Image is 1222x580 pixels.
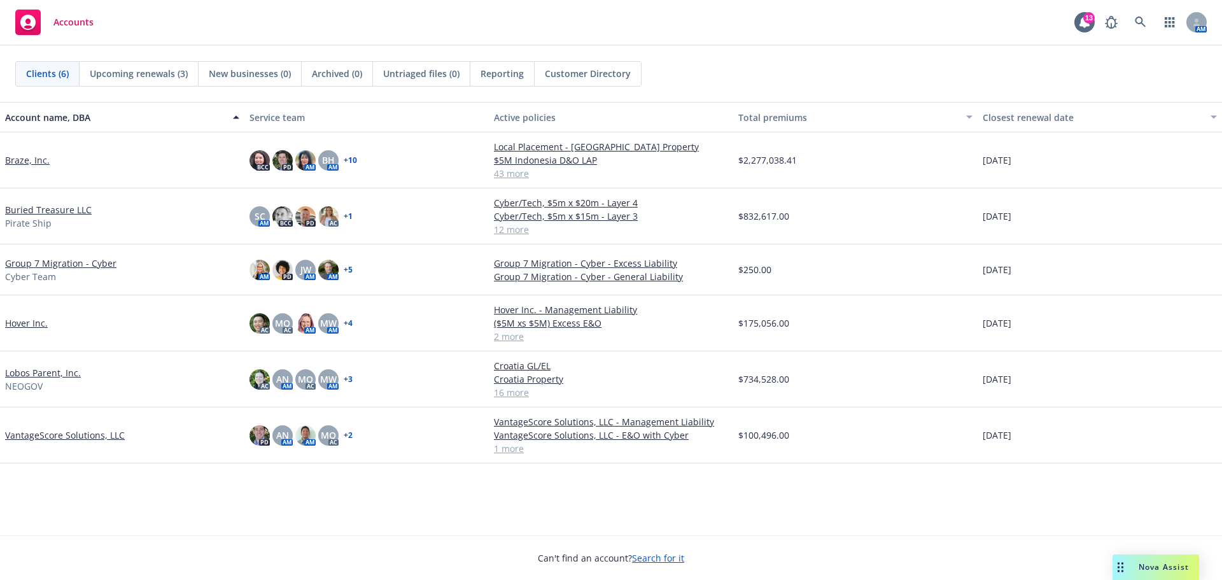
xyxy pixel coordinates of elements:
[298,372,313,386] span: MQ
[272,206,293,227] img: photo
[494,330,728,343] a: 2 more
[494,196,728,209] a: Cyber/Tech, $5m x $20m - Layer 4
[481,67,524,80] span: Reporting
[494,316,728,330] a: ($5M xs $5M) Excess E&O
[983,316,1011,330] span: [DATE]
[383,67,460,80] span: Untriaged files (0)
[322,153,335,167] span: BH
[738,316,789,330] span: $175,056.00
[983,428,1011,442] span: [DATE]
[5,111,225,124] div: Account name, DBA
[494,270,728,283] a: Group 7 Migration - Cyber - General Liability
[983,153,1011,167] span: [DATE]
[272,260,293,280] img: photo
[1099,10,1124,35] a: Report a Bug
[5,257,116,270] a: Group 7 Migration - Cyber
[5,316,48,330] a: Hover Inc.
[295,313,316,334] img: photo
[26,67,69,80] span: Clients (6)
[494,415,728,428] a: VantageScore Solutions, LLC - Management Liability
[249,369,270,390] img: photo
[983,263,1011,276] span: [DATE]
[1157,10,1183,35] a: Switch app
[983,372,1011,386] span: [DATE]
[249,260,270,280] img: photo
[344,432,353,439] a: + 2
[344,320,353,327] a: + 4
[494,223,728,236] a: 12 more
[344,213,353,220] a: + 1
[494,257,728,270] a: Group 7 Migration - Cyber - Excess Liability
[5,153,50,167] a: Braze, Inc.
[318,260,339,280] img: photo
[494,386,728,399] a: 16 more
[249,313,270,334] img: photo
[276,428,289,442] span: AN
[1083,12,1095,24] div: 13
[272,150,293,171] img: photo
[738,428,789,442] span: $100,496.00
[318,206,339,227] img: photo
[276,372,289,386] span: AN
[738,263,771,276] span: $250.00
[275,316,290,330] span: MQ
[320,372,337,386] span: MW
[494,209,728,223] a: Cyber/Tech, $5m x $15m - Layer 3
[494,303,728,316] a: Hover Inc. - Management Liability
[209,67,291,80] span: New businesses (0)
[494,359,728,372] a: Croatia GL/EL
[249,150,270,171] img: photo
[300,263,311,276] span: JW
[494,111,728,124] div: Active policies
[90,67,188,80] span: Upcoming renewals (3)
[295,206,316,227] img: photo
[244,102,489,132] button: Service team
[494,140,728,153] a: Local Placement - [GEOGRAPHIC_DATA] Property
[5,216,52,230] span: Pirate Ship
[312,67,362,80] span: Archived (0)
[5,203,92,216] a: Buried Treasure LLC
[978,102,1222,132] button: Closest renewal date
[738,111,959,124] div: Total premiums
[738,372,789,386] span: $734,528.00
[983,209,1011,223] span: [DATE]
[1128,10,1153,35] a: Search
[249,111,484,124] div: Service team
[1113,555,1128,580] div: Drag to move
[538,551,684,565] span: Can't find an account?
[344,157,357,164] a: + 10
[255,209,265,223] span: SC
[489,102,733,132] button: Active policies
[295,150,316,171] img: photo
[10,4,99,40] a: Accounts
[5,379,43,393] span: NEOGOV
[632,552,684,564] a: Search for it
[1139,562,1189,572] span: Nova Assist
[5,270,56,283] span: Cyber Team
[738,209,789,223] span: $832,617.00
[320,316,337,330] span: MW
[344,376,353,383] a: + 3
[249,425,270,446] img: photo
[321,428,336,442] span: MQ
[344,266,353,274] a: + 5
[5,366,81,379] a: Lobos Parent, Inc.
[733,102,978,132] button: Total premiums
[738,153,797,167] span: $2,277,038.41
[545,67,631,80] span: Customer Directory
[295,425,316,446] img: photo
[494,153,728,167] a: $5M Indonesia D&O LAP
[494,167,728,180] a: 43 more
[494,428,728,442] a: VantageScore Solutions, LLC - E&O with Cyber
[1113,555,1199,580] button: Nova Assist
[494,372,728,386] a: Croatia Property
[53,17,94,27] span: Accounts
[5,428,125,442] a: VantageScore Solutions, LLC
[983,111,1203,124] div: Closest renewal date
